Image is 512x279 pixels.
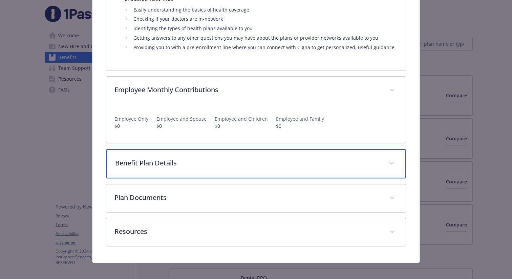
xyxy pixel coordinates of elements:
li: Checking if your doctors are in-network [131,15,398,23]
p: $0 [276,122,324,129]
p: $0 [215,122,268,129]
li: Identifying the types of health plans available to you [131,24,398,33]
p: Benefit Plan Details [115,158,381,168]
li: Easily understanding the basics of health coverage [131,6,398,14]
li: Providing you to with a pre-enrollment line where you can connect with Cigna to get personalized,... [131,43,398,52]
div: Plan Documents [106,184,406,212]
p: $0 [156,122,207,129]
p: Employee and Children [215,115,268,122]
p: Resources [114,226,381,237]
p: Employee and Spouse [156,115,207,122]
p: $0 [114,122,148,129]
p: Employee and Family [276,115,324,122]
p: Employee Only [114,115,148,122]
p: Plan Documents [114,193,381,203]
div: Employee Monthly Contributions [106,77,406,104]
p: Employee Monthly Contributions [114,85,381,95]
div: Resources [106,218,406,246]
div: Employee Monthly Contributions [106,104,406,143]
li: Getting answers to any other questions you may have about the plans or provider networks availabl... [131,34,398,42]
div: Benefit Plan Details [106,149,406,178]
